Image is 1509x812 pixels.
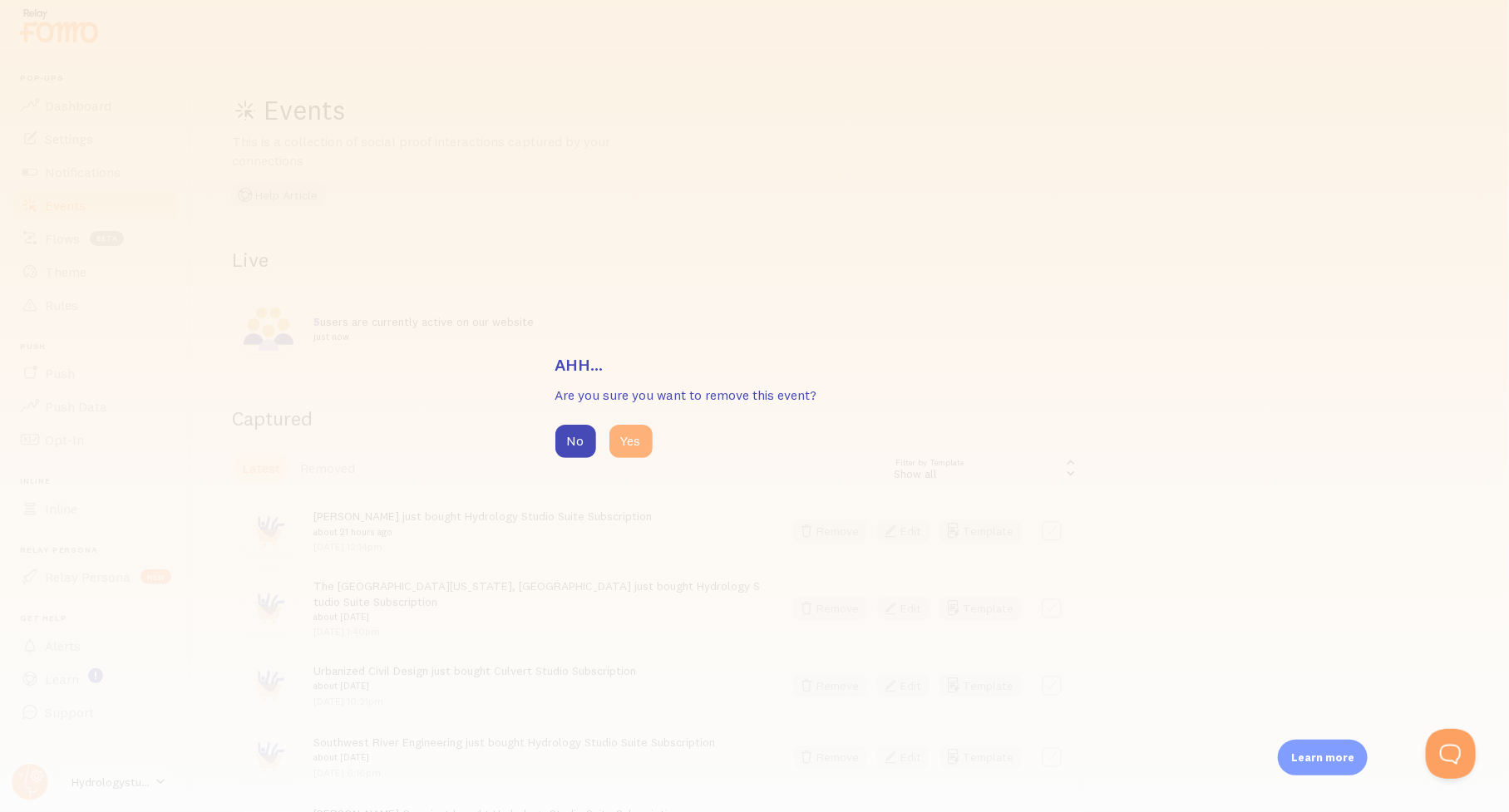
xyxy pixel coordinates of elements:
[1426,729,1476,779] iframe: Help Scout Beacon - Open
[609,425,653,458] button: Yes
[555,386,954,405] p: Are you sure you want to remove this event?
[1278,740,1368,775] div: Learn more
[555,425,596,458] button: No
[555,354,954,376] h3: Ahh...
[1291,750,1354,765] p: Learn more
